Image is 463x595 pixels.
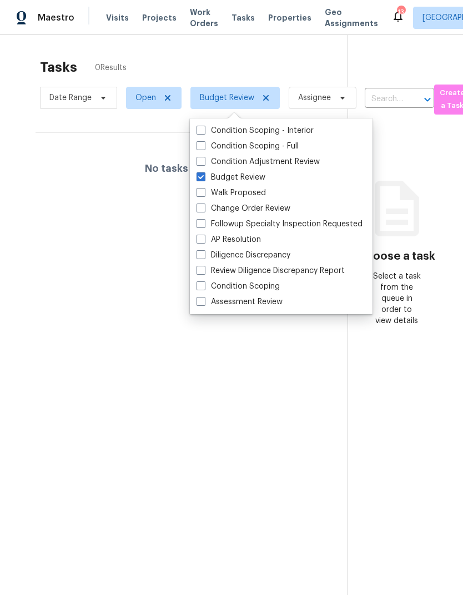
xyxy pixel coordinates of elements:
span: Budget Review [200,92,254,103]
span: Properties [268,12,311,23]
label: Budget Review [197,172,265,183]
span: 0 Results [95,62,127,73]
label: Review Diligence Discrepancy Report [197,265,345,276]
label: Assessment Review [197,296,283,308]
span: Date Range [49,92,92,103]
span: Work Orders [190,7,218,29]
span: Maestro [38,12,74,23]
span: Geo Assignments [325,7,378,29]
label: AP Resolution [197,234,261,245]
span: Projects [142,12,177,23]
h3: Choose a task [358,251,435,262]
label: Condition Scoping - Interior [197,125,314,136]
label: Diligence Discrepancy [197,250,290,261]
button: Open [420,92,435,107]
div: Select a task from the queue in order to view details [373,271,421,326]
label: Followup Specialty Inspection Requested [197,219,363,230]
div: 13 [397,7,405,18]
label: Change Order Review [197,203,290,214]
label: Condition Scoping [197,281,280,292]
span: Visits [106,12,129,23]
h2: Tasks [40,62,77,73]
span: Tasks [231,14,255,22]
span: Open [135,92,156,103]
h4: No tasks found [145,163,220,174]
label: Walk Proposed [197,187,266,199]
label: Condition Scoping - Full [197,141,299,152]
input: Search by address [365,91,403,108]
span: Assignee [298,92,331,103]
label: Condition Adjustment Review [197,156,320,167]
